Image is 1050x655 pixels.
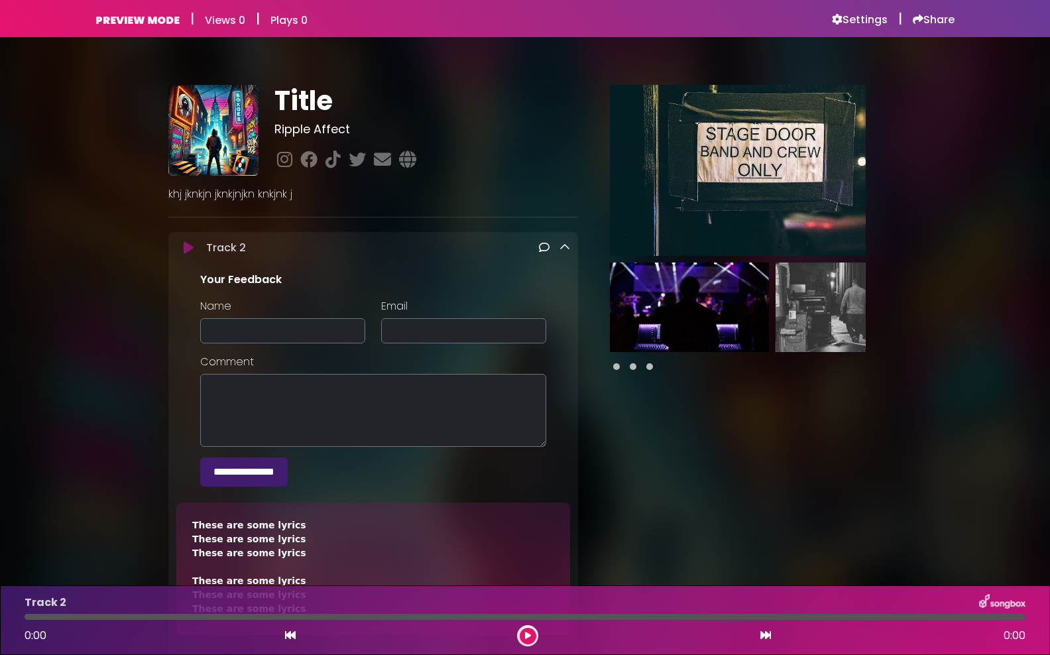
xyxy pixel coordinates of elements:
[610,263,769,352] img: gfZzK1IvRlicQu4YiwdZ
[913,13,955,27] a: Share
[1004,628,1025,644] span: 0:00
[832,13,888,27] a: Settings
[205,14,245,27] h6: Views 0
[256,11,260,27] h5: |
[95,14,180,27] h6: PREVIEW MODE
[979,594,1025,611] img: songbox-logo-white.png
[25,628,46,643] span: 0:00
[192,518,554,616] div: These are some lyrics These are some lyrics These are some lyrics These are some lyrics These are...
[274,122,577,137] h3: Ripple Affect
[206,240,246,256] p: Track 2
[776,263,935,352] img: RvkVTBIGROOXQZq6fJu9
[168,186,578,202] p: khj jknkjn jknkjnjkn knkjnk j
[274,85,577,117] h1: Title
[25,595,66,611] p: Track 2
[200,272,546,288] p: Your Feedback
[190,11,194,27] h5: |
[270,14,308,27] h6: Plays 0
[610,85,866,256] img: Main Media
[200,355,254,369] label: Comment
[898,11,902,27] h5: |
[168,85,259,175] img: GBEpfmbgQnq3jJgVLchO
[200,299,231,313] label: Name
[381,299,408,313] label: Email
